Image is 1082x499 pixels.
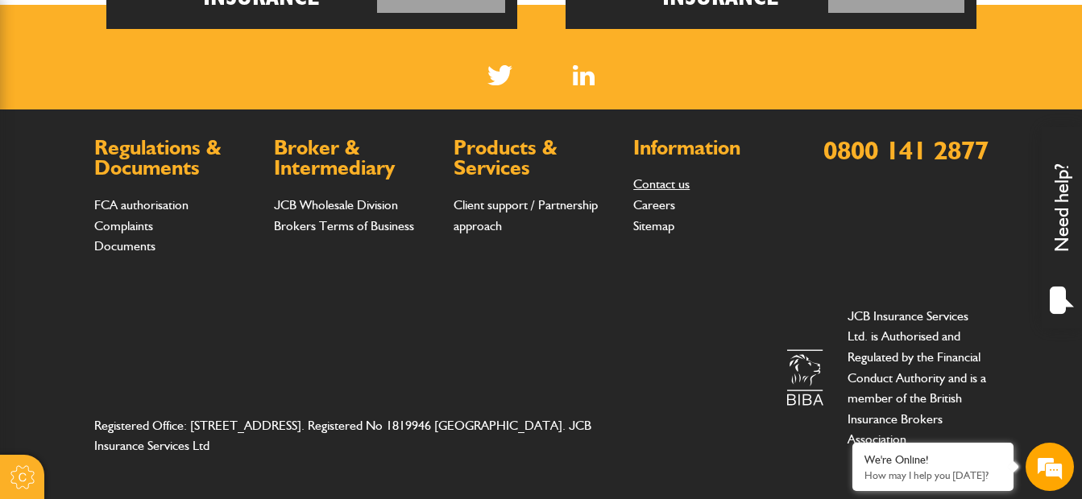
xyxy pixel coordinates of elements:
a: Sitemap [633,218,674,233]
img: Twitter [487,65,512,85]
h2: Regulations & Documents [94,138,258,179]
a: Client support / Partnership approach [454,197,598,233]
a: Brokers Terms of Business [274,218,414,233]
a: Contact us [633,176,690,192]
a: Documents [94,238,155,254]
a: Careers [633,197,675,212]
h2: Broker & Intermediary [274,138,437,179]
a: 0800 141 2877 [823,134,989,166]
div: Need help? [1042,127,1082,328]
a: JCB Wholesale Division [274,197,398,212]
a: LinkedIn [573,65,595,85]
address: Registered Office: [STREET_ADDRESS]. Registered No 1819946 [GEOGRAPHIC_DATA]. JCB Insurance Servi... [94,415,619,456]
h2: Information [633,138,797,159]
div: We're Online! [864,453,1001,467]
p: JCB Insurance Services Ltd. is Authorised and Regulated by the Financial Conduct Authority and is... [848,306,989,450]
p: How may I help you today? [864,469,1001,481]
h2: Products & Services [454,138,617,179]
a: Complaints [94,218,153,233]
a: FCA authorisation [94,197,189,212]
img: Linked In [573,65,595,85]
